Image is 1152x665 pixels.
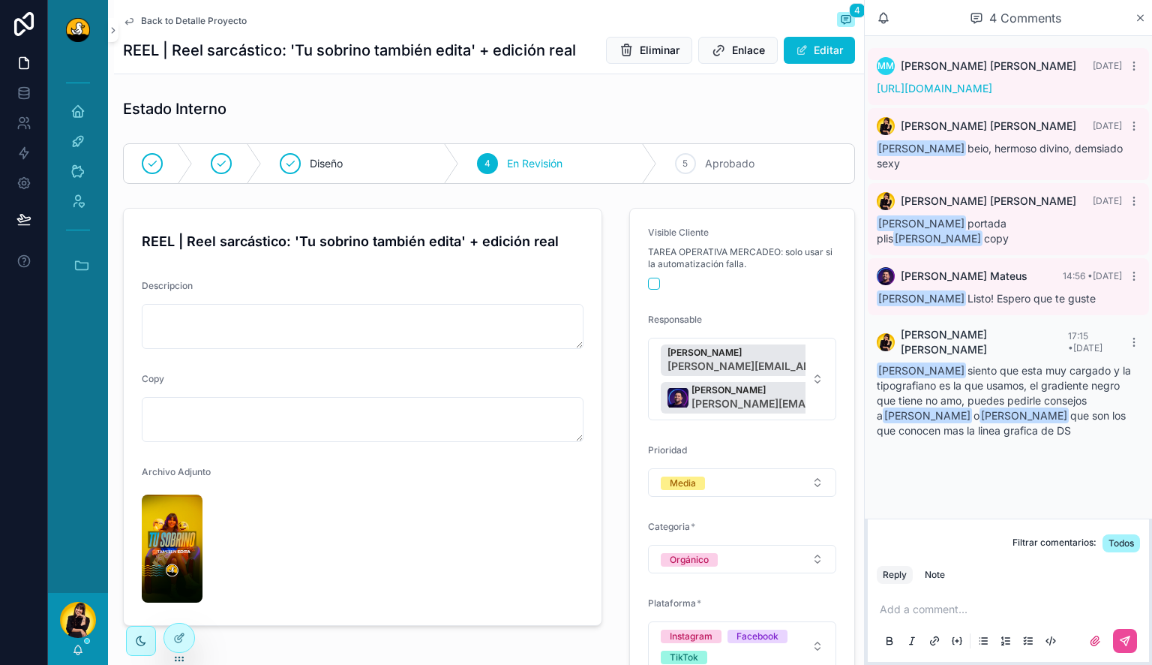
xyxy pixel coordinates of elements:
[732,43,765,58] span: Enlace
[691,384,931,396] span: [PERSON_NAME]
[727,628,787,643] button: Unselect FACEBOOK
[919,566,951,584] button: Note
[142,280,193,291] span: Descripcion
[606,37,692,64] button: Eliminar
[310,156,343,171] span: Diseño
[877,566,913,584] button: Reply
[661,382,953,414] button: Unselect 31
[925,569,945,581] div: Note
[648,338,836,420] button: Select Button
[648,246,836,270] span: TAREA OPERATIVA MERCADEO: solo usar si la automatización falla.
[1102,534,1140,552] button: Todos
[66,18,90,42] img: App logo
[142,373,164,384] span: Copy
[877,364,1131,437] span: siento que esta muy cargado y la tipografiano es la que usamos, el gradiente negro que tiene no a...
[648,444,687,456] span: Prioridad
[670,651,698,664] div: TikTok
[648,314,702,325] span: Responsable
[661,552,718,567] button: Unselect ORGANICO
[901,194,1076,209] span: [PERSON_NAME] [PERSON_NAME]
[648,545,836,573] button: Select Button
[837,12,855,30] button: 4
[648,521,690,532] span: Categoria
[661,628,721,643] button: Unselect INSTAGRAM
[484,158,490,170] span: 4
[877,82,992,95] a: [URL][DOMAIN_NAME]
[901,119,1076,134] span: [PERSON_NAME] [PERSON_NAME]
[877,60,894,72] span: MM
[670,553,709,567] div: Orgánico
[1063,270,1122,281] span: 14:56 • [DATE]
[901,327,1068,357] span: [PERSON_NAME] [PERSON_NAME]
[736,630,778,643] div: Facebook
[877,363,966,378] span: [PERSON_NAME]
[142,495,202,603] img: PORTADA__tu-sobrino-tambien-edita.png
[682,158,688,170] span: 5
[142,466,211,477] span: Archivo Adjunto
[877,292,1096,305] span: Listo! Espero que te guste
[661,345,929,376] button: Unselect 7
[1012,537,1096,552] span: Filtrar comentarios:
[667,359,907,374] span: [PERSON_NAME][EMAIL_ADDRESS][PERSON_NAME][DOMAIN_NAME]
[784,37,855,64] button: Editar
[989,9,1061,27] span: 4 Comments
[640,43,679,58] span: Eliminar
[507,156,562,171] span: En Revisión
[877,215,966,231] span: [PERSON_NAME]
[1093,60,1122,71] span: [DATE]
[123,15,247,27] a: Back to Detalle Proyecto
[1093,195,1122,206] span: [DATE]
[979,408,1069,423] span: [PERSON_NAME]
[670,630,712,643] div: Instagram
[893,230,982,246] span: [PERSON_NAME]
[667,347,907,359] span: [PERSON_NAME]
[48,60,108,308] div: scrollable content
[901,59,1076,74] span: [PERSON_NAME] [PERSON_NAME]
[648,227,709,238] span: Visible Cliente
[123,40,576,61] h1: REEL | Reel sarcástico: 'Tu sobrino también edita' + edición real
[1068,330,1102,354] span: 17:15 • [DATE]
[883,408,972,423] span: [PERSON_NAME]
[142,231,583,251] h4: REEL | Reel sarcástico: 'Tu sobrino también edita' + edición real
[877,142,1123,170] span: beio, hermoso divino, demsiado sexy
[648,468,836,497] button: Select Button
[901,269,1027,284] span: [PERSON_NAME] Mateus
[141,15,247,27] span: Back to Detalle Proyecto
[849,3,865,18] span: 4
[877,290,966,306] span: [PERSON_NAME]
[1093,120,1122,131] span: [DATE]
[123,98,226,119] h1: Estado Interno
[661,649,707,664] button: Unselect TIK_TOK
[877,217,1009,245] span: portada plis copy
[648,597,696,609] span: Plataforma
[698,37,778,64] button: Enlace
[691,396,931,411] span: [PERSON_NAME][EMAIL_ADDRESS][PERSON_NAME][DOMAIN_NAME]
[877,140,966,156] span: [PERSON_NAME]
[670,477,696,490] div: Media
[705,156,754,171] span: Aprobado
